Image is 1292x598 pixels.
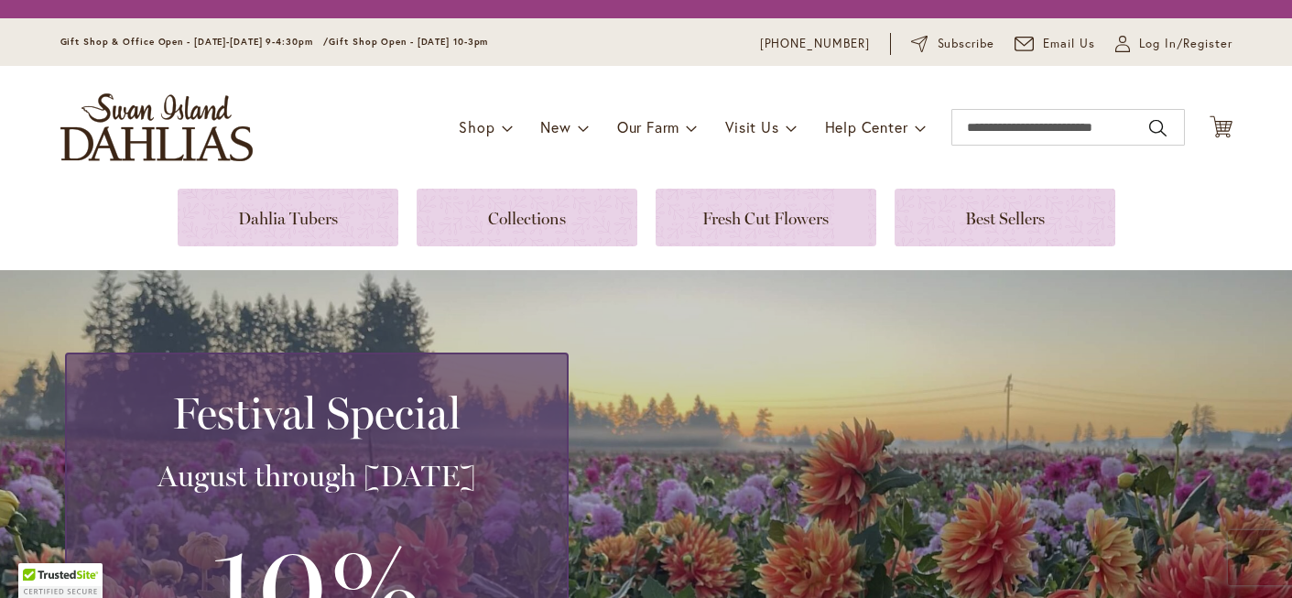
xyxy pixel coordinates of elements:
[760,35,871,53] a: [PHONE_NUMBER]
[60,36,330,48] span: Gift Shop & Office Open - [DATE]-[DATE] 9-4:30pm /
[1149,114,1166,143] button: Search
[911,35,994,53] a: Subscribe
[1015,35,1095,53] a: Email Us
[1115,35,1232,53] a: Log In/Register
[1139,35,1232,53] span: Log In/Register
[938,35,995,53] span: Subscribe
[540,117,570,136] span: New
[1043,35,1095,53] span: Email Us
[825,117,908,136] span: Help Center
[89,458,545,495] h3: August through [DATE]
[329,36,488,48] span: Gift Shop Open - [DATE] 10-3pm
[725,117,778,136] span: Visit Us
[89,387,545,439] h2: Festival Special
[617,117,679,136] span: Our Farm
[459,117,494,136] span: Shop
[60,93,253,161] a: store logo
